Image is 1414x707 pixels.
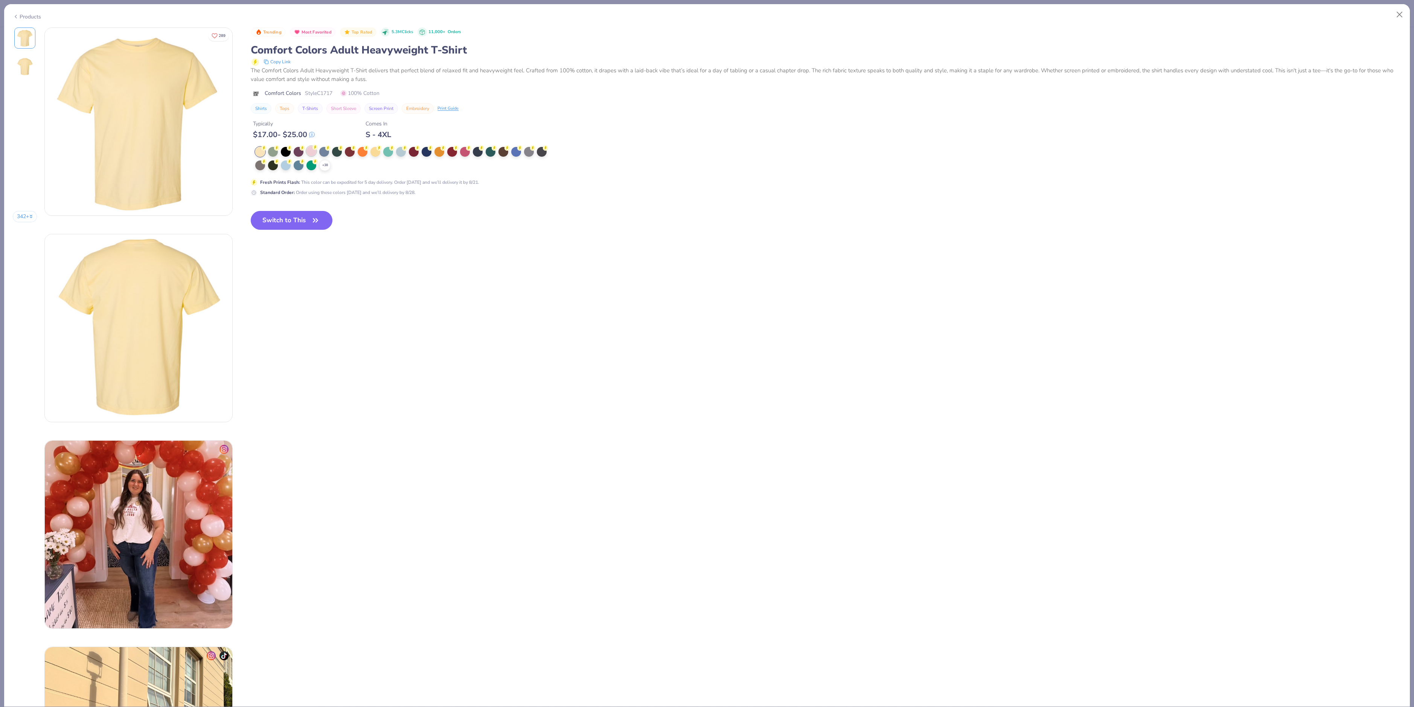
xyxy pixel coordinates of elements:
[265,89,301,97] span: Comfort Colors
[402,103,434,114] button: Embroidery
[45,234,232,422] img: Back
[251,91,261,97] img: brand logo
[219,34,226,38] span: 289
[302,30,332,34] span: Most Favorited
[298,103,323,114] button: T-Shirts
[290,27,335,37] button: Badge Button
[15,171,16,191] img: User generated content
[208,30,229,41] button: Like
[437,105,459,112] div: Print Guide
[263,30,282,34] span: Trending
[251,211,332,230] button: Switch to This
[392,29,413,35] span: 5.3M Clicks
[15,85,16,105] img: User generated content
[322,163,328,168] span: + 38
[251,103,271,114] button: Shirts
[448,29,461,35] span: Orders
[366,120,391,128] div: Comes In
[364,103,398,114] button: Screen Print
[251,66,1401,83] div: The Comfort Colors Adult Heavyweight T-Shirt delivers that perfect blend of relaxed fit and heavy...
[1393,8,1407,22] button: Close
[16,58,34,76] img: Back
[428,29,461,35] div: 11,000+
[260,179,479,186] div: This color can be expedited for 5 day delivery. Order [DATE] and we’ll delivery it by 8/21.
[305,89,332,97] span: Style C1717
[261,57,293,66] button: copy to clipboard
[366,130,391,139] div: S - 4XL
[251,27,285,37] button: Badge Button
[15,114,16,134] img: User generated content
[344,29,350,35] img: Top Rated sort
[352,30,373,34] span: Top Rated
[13,13,41,21] div: Products
[219,445,229,454] img: insta-icon.png
[256,29,262,35] img: Trending sort
[260,189,295,195] strong: Standard Order :
[260,189,416,196] div: Order using these colors [DATE] and we’ll delivery by 8/28.
[207,651,216,660] img: insta-icon.png
[340,27,376,37] button: Badge Button
[15,200,16,220] img: User generated content
[16,29,34,47] img: Front
[45,441,232,628] img: bb78f5b9-e090-47bb-b7dc-ab55fc74db52
[13,211,37,222] button: 342+
[219,651,229,660] img: tiktok-icon.png
[341,89,379,97] span: 100% Cotton
[326,103,361,114] button: Short Sleeve
[15,142,16,163] img: User generated content
[251,43,1401,57] div: Comfort Colors Adult Heavyweight T-Shirt
[260,179,300,185] strong: Fresh Prints Flash :
[275,103,294,114] button: Tops
[45,28,232,215] img: Front
[253,130,315,139] div: $ 17.00 - $ 25.00
[294,29,300,35] img: Most Favorited sort
[253,120,315,128] div: Typically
